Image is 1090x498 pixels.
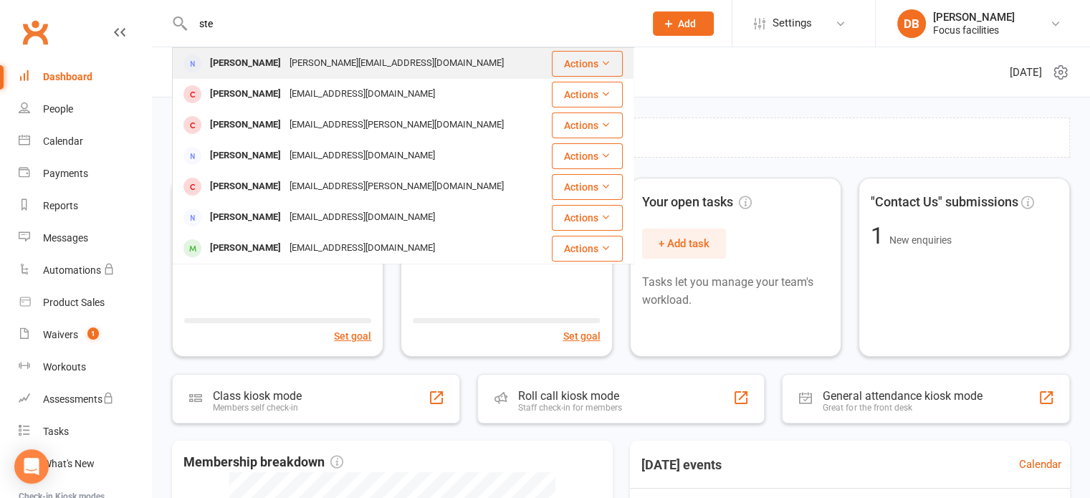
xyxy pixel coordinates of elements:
div: Automations [43,264,101,276]
div: Calendar [43,135,83,147]
button: Set goal [334,328,371,344]
div: Product Sales [43,297,105,308]
button: Actions [552,174,623,200]
div: [EMAIL_ADDRESS][PERSON_NAME][DOMAIN_NAME] [285,115,508,135]
div: [PERSON_NAME] [206,84,285,105]
span: Your open tasks [642,192,752,213]
div: Tasks [43,426,69,437]
div: General attendance kiosk mode [823,389,982,403]
div: Roll call kiosk mode [518,389,622,403]
a: Automations [19,254,151,287]
div: Open Intercom Messenger [14,449,49,484]
button: Actions [552,82,623,107]
div: Waivers [43,329,78,340]
a: Messages [19,222,151,254]
button: Actions [552,143,623,169]
div: Assessments [43,393,114,405]
div: [PERSON_NAME] [206,207,285,228]
a: Reports [19,190,151,222]
div: Class kiosk mode [213,389,302,403]
div: Payments [43,168,88,179]
div: What's New [43,458,95,469]
a: Calendar [1019,456,1061,473]
span: "Contact Us" submissions [871,192,1018,213]
div: Dashboard [43,71,92,82]
input: Search... [188,14,634,34]
span: Membership breakdown [183,452,343,473]
div: [PERSON_NAME] [206,115,285,135]
div: [EMAIL_ADDRESS][DOMAIN_NAME] [285,207,439,228]
a: Assessments [19,383,151,416]
a: Tasks [19,416,151,448]
div: Messages [43,232,88,244]
a: Clubworx [17,14,53,50]
div: [EMAIL_ADDRESS][DOMAIN_NAME] [285,145,439,166]
a: Payments [19,158,151,190]
a: People [19,93,151,125]
a: What's New [19,448,151,480]
div: [PERSON_NAME] [206,53,285,74]
a: Workouts [19,351,151,383]
span: [DATE] [1010,64,1042,81]
button: Actions [552,205,623,231]
button: Actions [552,236,623,262]
div: [PERSON_NAME] [933,11,1015,24]
div: Great for the front desk [823,403,982,413]
span: 1 [87,327,99,340]
a: Calendar [19,125,151,158]
div: [PERSON_NAME] [206,238,285,259]
div: [PERSON_NAME] [206,176,285,197]
button: Actions [552,112,623,138]
button: Actions [552,51,623,77]
div: People [43,103,73,115]
a: Product Sales [19,287,151,319]
div: Members self check-in [213,403,302,413]
p: Tasks let you manage your team's workload. [642,273,829,310]
div: Workouts [43,361,86,373]
span: 1 [871,222,889,249]
button: Add [653,11,714,36]
button: + Add task [642,229,726,259]
div: [PERSON_NAME][EMAIL_ADDRESS][DOMAIN_NAME] [285,53,508,74]
div: [EMAIL_ADDRESS][DOMAIN_NAME] [285,84,439,105]
div: [PERSON_NAME] [206,145,285,166]
div: Staff check-in for members [518,403,622,413]
h3: [DATE] events [630,452,733,478]
span: Add [678,18,696,29]
a: Waivers 1 [19,319,151,351]
a: Dashboard [19,61,151,93]
div: [EMAIL_ADDRESS][PERSON_NAME][DOMAIN_NAME] [285,176,508,197]
span: Settings [773,7,812,39]
div: Focus facilities [933,24,1015,37]
div: [EMAIL_ADDRESS][DOMAIN_NAME] [285,238,439,259]
div: DB [897,9,926,38]
div: Reports [43,200,78,211]
span: New enquiries [889,234,952,246]
button: Set goal [563,328,601,344]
